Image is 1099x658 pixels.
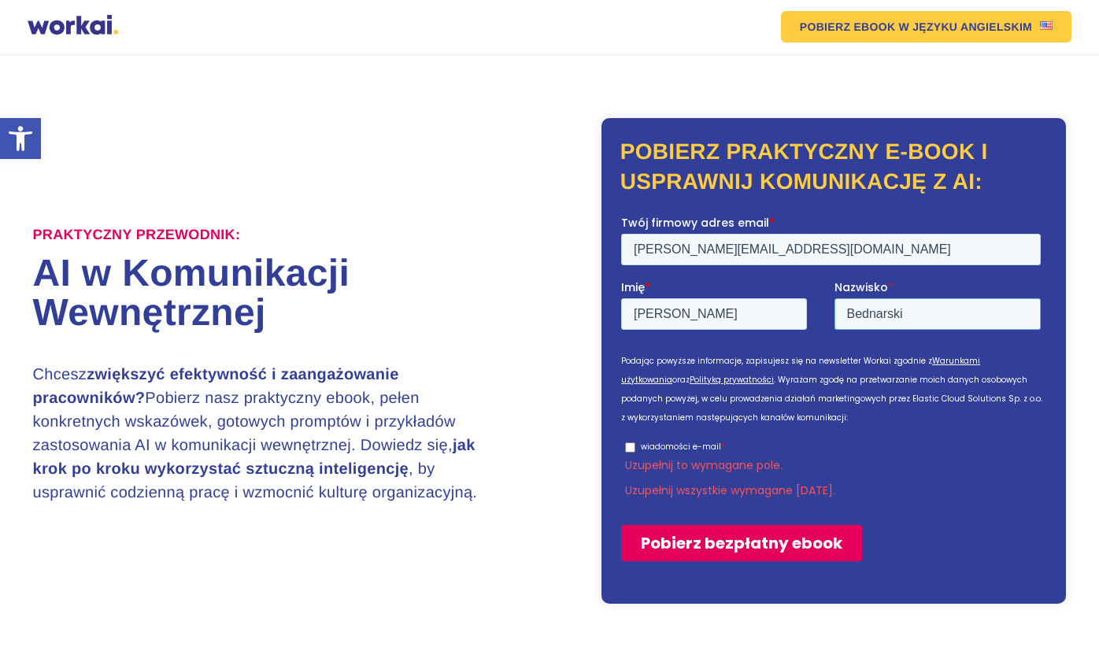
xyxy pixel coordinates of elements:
[33,227,241,244] label: Praktyczny przewodnik:
[1040,21,1053,30] img: US flag
[620,137,1048,197] h2: Pobierz praktyczny e-book i usprawnij komunikację z AI:
[33,363,498,505] h3: Chcesz Pobierz nasz praktyczny ebook, pełen konkretnych wskazówek, gotowych promptów i przykładów...
[33,254,549,333] h1: AI w Komunikacji Wewnętrznej
[800,21,896,32] em: POBIERZ EBOOK
[33,366,399,407] strong: zwiększyć efektywność i zaangażowanie pracowników?
[621,215,1047,575] iframe: Form 0
[33,437,475,478] strong: jak krok po kroku wykorzystać sztuczną inteligencję
[781,11,1071,43] a: POBIERZ EBOOKW JĘZYKU ANGIELSKIMUS flag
